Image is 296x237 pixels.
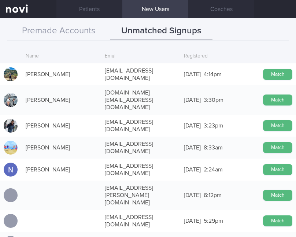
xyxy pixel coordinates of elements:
[110,22,212,40] button: Unmatched Signups
[204,192,222,198] span: 6:12pm
[204,145,223,151] span: 8:33am
[263,95,292,105] button: Match
[101,49,180,63] div: Email
[101,159,180,181] div: [EMAIL_ADDRESS][DOMAIN_NAME]
[184,97,201,103] span: [DATE]
[184,167,201,173] span: [DATE]
[101,137,180,159] div: [EMAIL_ADDRESS][DOMAIN_NAME]
[184,218,201,224] span: [DATE]
[22,140,101,155] div: [PERSON_NAME]
[184,71,201,77] span: [DATE]
[22,49,101,63] div: Name
[263,190,292,201] button: Match
[263,120,292,131] button: Match
[263,215,292,226] button: Match
[180,49,259,63] div: Registered
[22,93,101,107] div: [PERSON_NAME]
[184,123,201,129] span: [DATE]
[263,142,292,153] button: Match
[22,67,101,82] div: [PERSON_NAME]
[204,167,223,173] span: 2:24am
[101,181,180,210] div: [EMAIL_ADDRESS][PERSON_NAME][DOMAIN_NAME]
[101,210,180,232] div: [EMAIL_ADDRESS][DOMAIN_NAME]
[263,164,292,175] button: Match
[184,145,201,151] span: [DATE]
[101,115,180,137] div: [EMAIL_ADDRESS][DOMAIN_NAME]
[22,162,101,177] div: [PERSON_NAME]
[204,97,223,103] span: 3:30pm
[184,192,201,198] span: [DATE]
[204,123,223,129] span: 3:23pm
[7,22,110,40] button: Premade Accounts
[22,118,101,133] div: [PERSON_NAME]
[204,218,223,224] span: 5:29pm
[204,71,222,77] span: 4:14pm
[101,63,180,85] div: [EMAIL_ADDRESS][DOMAIN_NAME]
[263,69,292,80] button: Match
[101,85,180,115] div: [DOMAIN_NAME][EMAIL_ADDRESS][DOMAIN_NAME]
